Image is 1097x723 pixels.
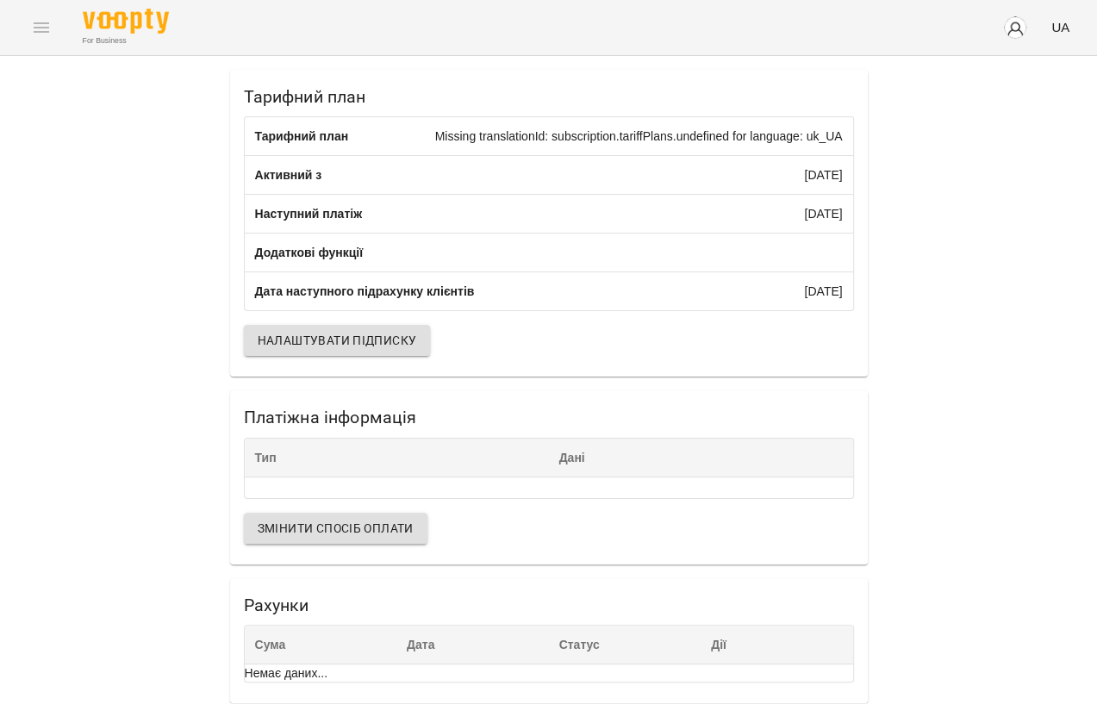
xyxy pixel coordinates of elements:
[1051,18,1069,36] span: UA
[244,84,854,110] h6: Тарифний план
[804,283,842,300] div: [DATE]
[1044,11,1076,43] button: UA
[244,513,427,544] button: Змінити спосіб оплати
[255,205,363,222] div: Наступний платіж
[244,404,854,431] h6: Платіжна інформація
[245,626,397,664] div: Сума
[255,128,349,145] div: Тарифний план
[255,166,322,184] div: Активний з
[435,128,843,145] div: Missing translationId: subscription.tariffPlans.undefined for language: uk_UA
[804,205,842,222] div: [DATE]
[804,166,842,184] div: [DATE]
[396,626,549,664] div: Дата
[549,439,853,477] div: Дані
[258,330,417,351] span: Налаштувати підписку
[244,592,854,619] h6: Рахунки
[255,283,475,300] div: Дата наступного підрахунку клієнтів
[245,664,853,682] div: Немає даних...
[245,439,549,477] div: Тип
[83,35,169,47] span: For Business
[1003,16,1027,40] img: avatar_s.png
[701,626,853,664] div: Дії
[244,325,431,356] button: Налаштувати підписку
[549,626,701,664] div: Статус
[255,244,364,261] div: Додаткові функції
[258,518,414,539] span: Змінити спосіб оплати
[83,9,169,34] img: Voopty Logo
